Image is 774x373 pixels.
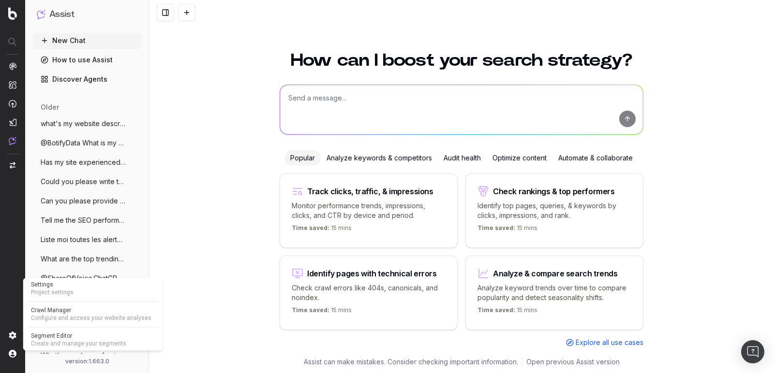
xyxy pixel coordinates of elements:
div: Popular [284,150,321,166]
p: 15 mins [292,224,352,236]
div: Optimize content [487,150,552,166]
button: @ShareOfVoice.ChatGPT for the power bi k [33,271,141,286]
p: Assist can make mistakes. Consider checking important information. [304,357,518,367]
button: New Chat [33,33,141,48]
button: Can you please provide content targeting [33,193,141,209]
span: older [41,102,59,112]
div: Analyze & compare search trends [493,270,618,277]
button: what's my website description? [33,116,141,131]
span: Configure and access your website analyses [31,314,155,322]
button: @BotifyData What is my clicks trends for [33,135,141,151]
div: Audit health [438,150,487,166]
img: Setting [9,331,16,339]
button: Tell me the SEO performance of [URL] [33,213,141,228]
span: Time saved: [292,306,329,314]
a: Segment EditorCreate and manage your segments [27,331,159,348]
span: what's my website description? [41,119,126,129]
a: Open previous Assist version [526,357,620,367]
span: Tell me the SEO performance of [URL] [41,215,126,225]
span: Settings [31,281,155,288]
p: 15 mins [292,306,352,318]
img: Activation [9,100,16,108]
span: Create and manage your segments [31,340,155,347]
span: Could you please write two SEO-optimized [41,177,126,186]
span: Can you please provide content targeting [41,196,126,206]
span: Time saved: [292,224,329,231]
p: 15 mins [477,224,537,236]
a: Crawl ManagerConfigure and access your website analyses [27,305,159,323]
button: Could you please write two SEO-optimized [33,174,141,189]
p: Analyze keyword trends over time to compare popularity and detect seasonality shifts. [477,283,631,302]
img: Analytics [9,62,16,70]
div: Track clicks, traffic, & impressions [307,187,433,195]
span: Segment Editor [31,332,155,340]
p: Monitor performance trends, impressions, clicks, and CTR by device and period. [292,201,446,220]
span: Crawl Manager [31,306,155,314]
img: My account [9,350,16,358]
span: Liste moi toutes les alertes du projet [41,235,126,244]
span: What are the top trending topics for mic [41,254,126,264]
a: SettingsProject settings [27,280,159,297]
span: Has my site experienced a performance dr [41,158,126,167]
img: Studio [9,118,16,126]
img: Assist [9,137,16,145]
span: Explore all use cases [576,338,643,347]
span: @BotifyData What is my clicks trends for [41,138,126,148]
span: Time saved: [477,224,515,231]
h1: Assist [49,8,74,21]
img: Switch project [10,162,15,169]
span: Project settings [31,288,155,296]
p: 15 mins [477,306,537,318]
img: Assist [37,10,45,19]
p: Check crawl errors like 404s, canonicals, and noindex. [292,283,446,302]
button: What are the top trending topics for mic [33,251,141,267]
button: Assist [37,8,137,21]
button: Has my site experienced a performance dr [33,155,141,170]
div: Automate & collaborate [552,150,639,166]
a: Discover Agents [33,72,141,87]
h1: How can I boost your search strategy? [280,52,643,69]
img: Botify logo [8,7,17,20]
a: Explore all use cases [566,338,643,347]
img: Intelligence [9,81,16,89]
div: Check rankings & top performers [493,187,615,195]
div: Identify pages with technical errors [307,270,437,277]
p: Identify top pages, queries, & keywords by clicks, impressions, and rank. [477,201,631,220]
button: Liste moi toutes les alertes du projet [33,232,141,247]
span: @ShareOfVoice.ChatGPT for the power bi k [41,273,126,283]
a: How to use Assist [33,52,141,68]
div: Analyze keywords & competitors [321,150,438,166]
span: Time saved: [477,306,515,314]
div: Open Intercom Messenger [741,340,764,363]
